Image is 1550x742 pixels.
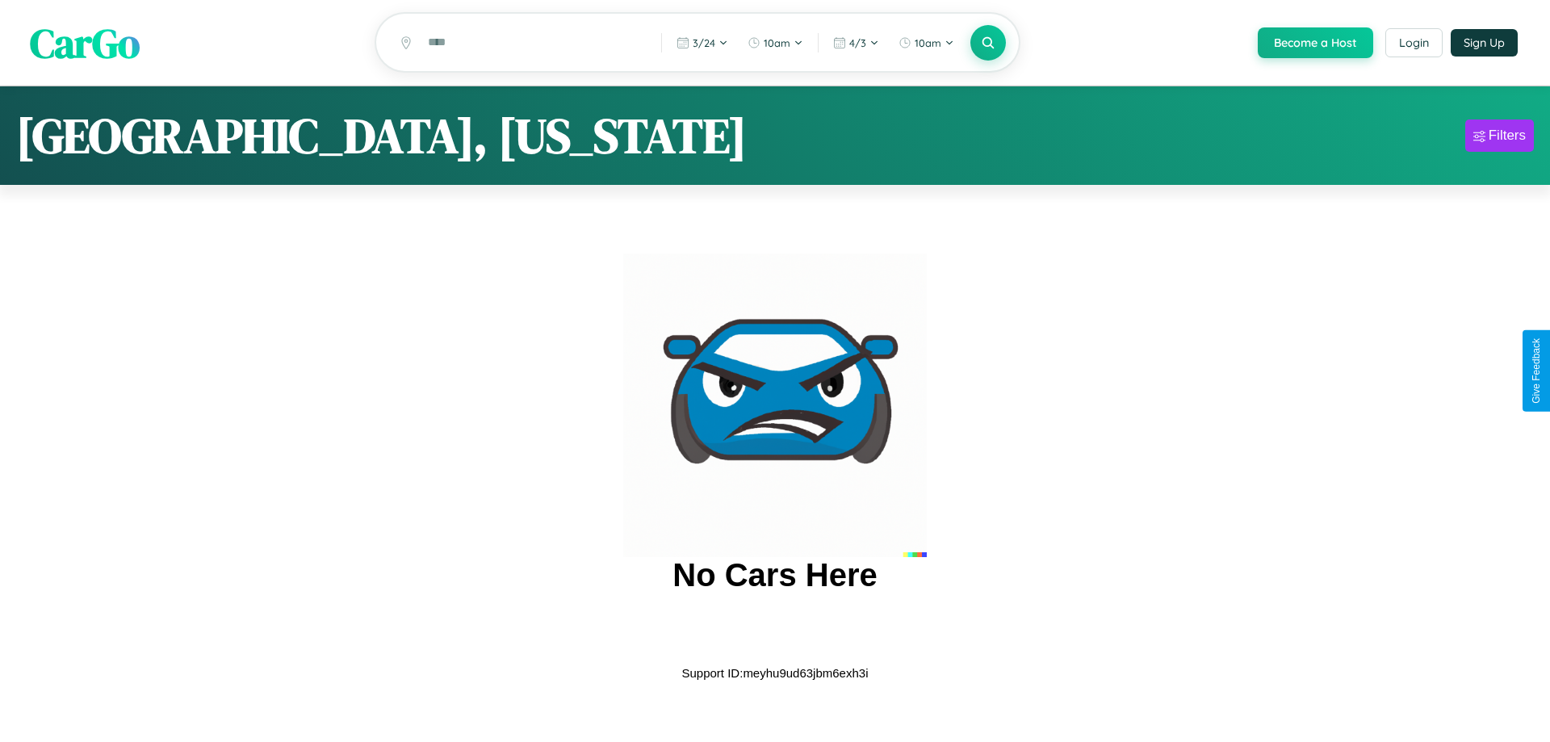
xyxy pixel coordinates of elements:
p: Support ID: meyhu9ud63jbm6exh3i [682,662,869,684]
span: 3 / 24 [693,36,715,49]
button: Filters [1465,119,1534,152]
button: Become a Host [1258,27,1373,58]
img: car [623,254,927,557]
div: Give Feedback [1531,338,1542,404]
button: 3/24 [668,30,736,56]
button: Login [1385,28,1443,57]
button: Sign Up [1451,29,1518,57]
h1: [GEOGRAPHIC_DATA], [US_STATE] [16,103,747,169]
button: 4/3 [825,30,887,56]
span: 4 / 3 [849,36,866,49]
button: 10am [739,30,811,56]
h2: No Cars Here [672,557,877,593]
span: 10am [764,36,790,49]
span: 10am [915,36,941,49]
span: CarGo [30,15,140,70]
div: Filters [1489,128,1526,144]
button: 10am [890,30,962,56]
